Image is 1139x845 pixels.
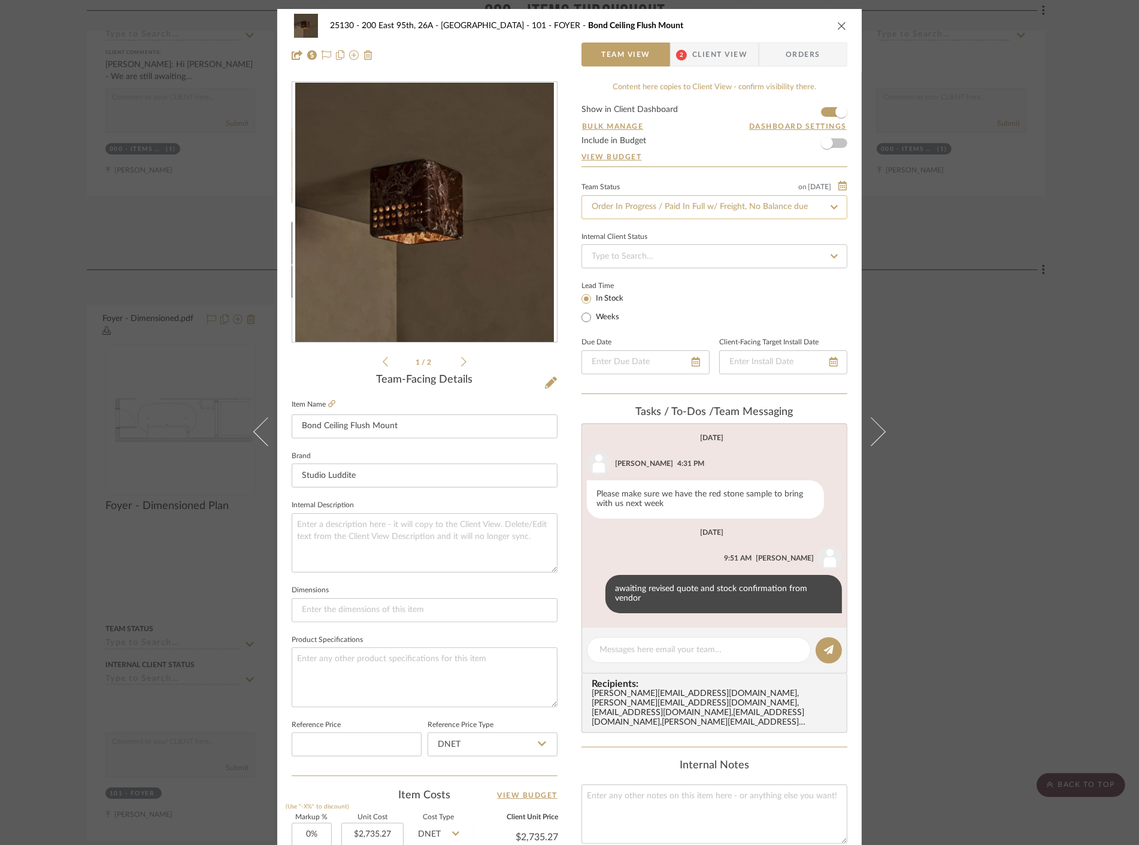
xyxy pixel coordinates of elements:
[636,407,714,417] span: Tasks / To-Dos /
[701,528,724,537] div: [DATE]
[292,374,558,387] div: Team-Facing Details
[292,814,332,820] label: Markup %
[581,121,644,132] button: Bulk Manage
[593,293,623,304] label: In Stock
[428,359,434,366] span: 2
[416,359,422,366] span: 1
[676,50,687,60] span: 2
[413,814,464,820] label: Cost Type
[581,340,611,346] label: Due Date
[363,50,373,60] img: Remove from project
[749,121,847,132] button: Dashboard Settings
[292,637,363,643] label: Product Specifications
[677,458,704,469] div: 4:31 PM
[605,575,842,613] div: awaiting revised quote and stock confirmation from vendor
[692,43,747,66] span: Client View
[581,184,620,190] div: Team Status
[498,788,558,802] a: View Budget
[588,22,683,30] span: Bond Ceiling Flush Mount
[292,464,558,487] input: Enter Brand
[292,414,558,438] input: Enter Item Name
[587,452,611,475] img: user_avatar.png
[422,359,428,366] span: /
[292,598,558,622] input: Enter the dimensions of this item
[773,43,834,66] span: Orders
[581,280,643,291] label: Lead Time
[593,312,619,323] label: Weeks
[292,399,335,410] label: Item Name
[581,350,710,374] input: Enter Due Date
[330,22,532,30] span: 25130 - 200 East 95th, 26A - [GEOGRAPHIC_DATA]
[719,340,819,346] label: Client-Facing Target Install Date
[474,814,558,820] label: Client Unit Price
[615,458,673,469] div: [PERSON_NAME]
[701,434,724,442] div: [DATE]
[292,722,341,728] label: Reference Price
[601,43,650,66] span: Team View
[292,788,558,802] div: Item Costs
[581,234,647,240] div: Internal Client Status
[818,546,842,570] img: user_avatar.png
[428,722,493,728] label: Reference Price Type
[581,759,847,773] div: Internal Notes
[292,453,311,459] label: Brand
[295,83,554,343] img: 3cf14a31-b47d-4a6a-ba0e-d73137c99097_436x436.jpg
[592,679,842,689] span: Recipients:
[581,81,847,93] div: Content here copies to Client View - confirm visibility there.
[581,152,847,162] a: View Budget
[581,244,847,268] input: Type to Search…
[292,83,557,343] div: 0
[798,183,807,190] span: on
[292,502,354,508] label: Internal Description
[292,14,320,38] img: 3cf14a31-b47d-4a6a-ba0e-d73137c99097_48x40.jpg
[807,183,832,191] span: [DATE]
[341,814,404,820] label: Unit Cost
[581,291,643,325] mat-radio-group: Select item type
[724,553,752,564] div: 9:51 AM
[587,480,824,519] div: Please make sure we have the red stone sample to bring with us next week
[532,22,588,30] span: 101 - FOYER
[837,20,847,31] button: close
[592,689,842,728] div: [PERSON_NAME][EMAIL_ADDRESS][DOMAIN_NAME] , [PERSON_NAME][EMAIL_ADDRESS][DOMAIN_NAME] , [EMAIL_AD...
[292,587,329,593] label: Dimensions
[756,553,814,564] div: [PERSON_NAME]
[581,406,847,419] div: team Messaging
[719,350,847,374] input: Enter Install Date
[581,195,847,219] input: Type to Search…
